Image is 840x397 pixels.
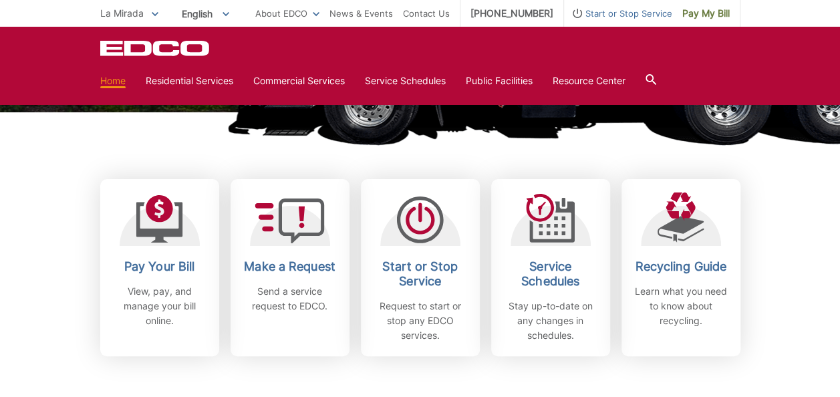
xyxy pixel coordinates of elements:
[110,259,209,274] h2: Pay Your Bill
[403,6,450,21] a: Contact Us
[371,299,470,343] p: Request to start or stop any EDCO services.
[365,74,446,88] a: Service Schedules
[501,299,600,343] p: Stay up-to-date on any changes in schedules.
[231,179,349,356] a: Make a Request Send a service request to EDCO.
[632,259,730,274] h2: Recycling Guide
[100,179,219,356] a: Pay Your Bill View, pay, and manage your bill online.
[553,74,625,88] a: Resource Center
[466,74,533,88] a: Public Facilities
[491,179,610,356] a: Service Schedules Stay up-to-date on any changes in schedules.
[146,74,233,88] a: Residential Services
[100,7,144,19] span: La Mirada
[682,6,730,21] span: Pay My Bill
[632,284,730,328] p: Learn what you need to know about recycling.
[241,284,339,313] p: Send a service request to EDCO.
[172,3,239,25] span: English
[371,259,470,289] h2: Start or Stop Service
[329,6,393,21] a: News & Events
[255,6,319,21] a: About EDCO
[253,74,345,88] a: Commercial Services
[241,259,339,274] h2: Make a Request
[501,259,600,289] h2: Service Schedules
[100,74,126,88] a: Home
[621,179,740,356] a: Recycling Guide Learn what you need to know about recycling.
[100,40,211,56] a: EDCD logo. Return to the homepage.
[110,284,209,328] p: View, pay, and manage your bill online.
